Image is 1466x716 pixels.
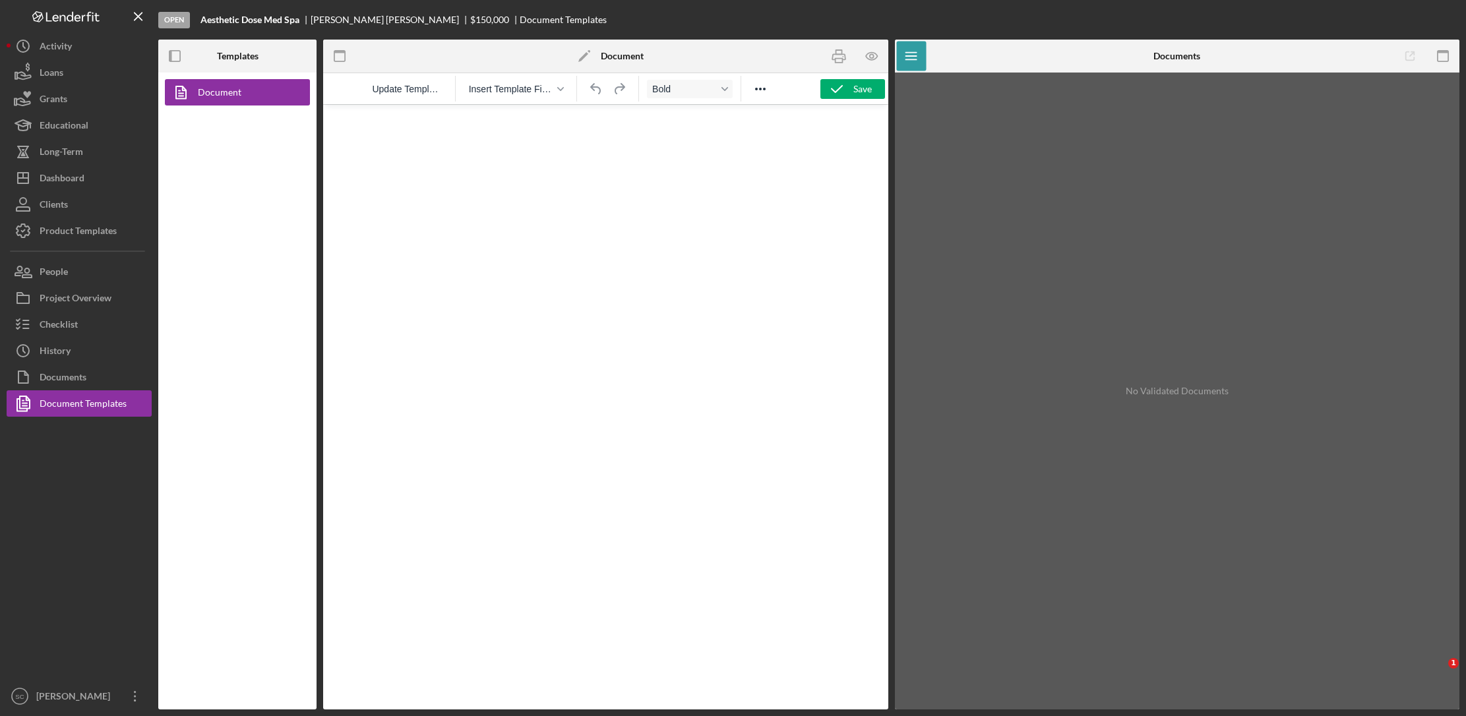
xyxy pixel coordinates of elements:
[520,15,607,25] div: Document Templates
[40,285,111,314] div: Project Overview
[901,79,1453,703] div: No Validated Documents
[601,51,644,61] b: Document
[1421,658,1453,690] iframe: Intercom live chat
[608,80,630,98] button: Redo
[40,218,117,247] div: Product Templates
[647,80,733,98] button: Format Bold
[7,364,152,390] button: Documents
[323,105,888,709] iframe: Rich Text Area
[7,338,152,364] button: History
[40,33,72,63] div: Activity
[7,191,152,218] button: Clients
[470,14,509,25] span: $150,000
[7,86,152,112] button: Grants
[7,165,152,191] button: Dashboard
[7,138,152,165] button: Long-Term
[40,138,83,168] div: Long-Term
[367,80,446,98] button: Reset the template to the current product template value
[372,84,441,94] span: Update Template
[7,218,152,244] button: Product Templates
[217,51,259,61] b: Templates
[1448,658,1459,669] span: 1
[464,80,568,98] button: Insert Template Field
[33,683,119,713] div: [PERSON_NAME]
[40,311,78,341] div: Checklist
[7,285,152,311] button: Project Overview
[749,80,772,98] button: Reveal or hide additional toolbar items
[15,693,24,700] text: SC
[40,59,63,89] div: Loans
[7,311,152,338] button: Checklist
[853,79,872,99] div: Save
[165,79,303,105] a: Document
[7,258,152,285] button: People
[1153,51,1200,61] b: Documents
[158,12,190,28] div: Open
[40,390,127,420] div: Document Templates
[469,84,553,94] span: Insert Template Field
[7,112,152,138] button: Educational
[7,390,152,417] button: Document Templates
[652,84,717,94] span: Bold
[7,59,152,86] button: Loans
[40,364,86,394] div: Documents
[200,15,299,25] b: Aesthetic Dose Med Spa
[820,79,885,99] button: Save
[40,338,71,367] div: History
[311,15,470,25] div: [PERSON_NAME] [PERSON_NAME]
[40,258,68,288] div: People
[7,33,152,59] button: Activity
[40,112,88,142] div: Educational
[7,683,152,709] button: SC[PERSON_NAME]
[40,165,84,194] div: Dashboard
[40,191,68,221] div: Clients
[585,80,607,98] button: Undo
[40,86,67,115] div: Grants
